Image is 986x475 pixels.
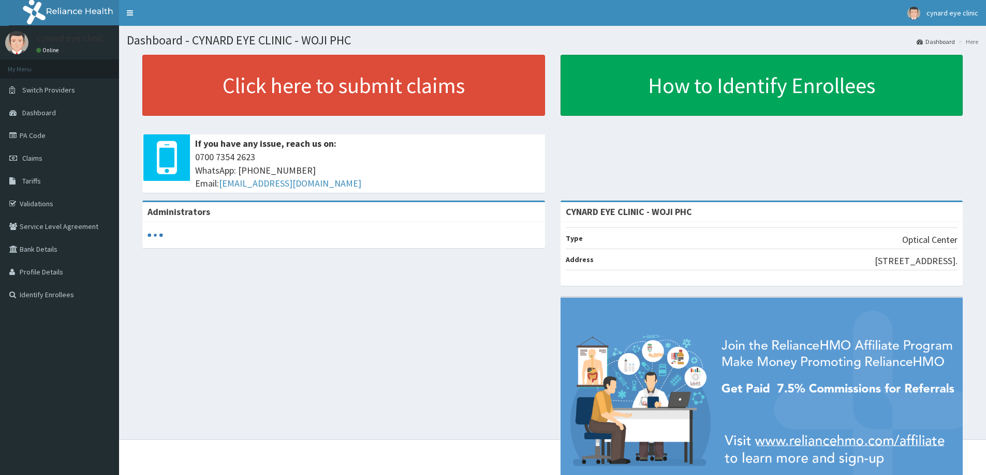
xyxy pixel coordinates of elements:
[5,31,28,54] img: User Image
[561,55,963,116] a: How to Identify Enrollees
[219,177,361,189] a: [EMAIL_ADDRESS][DOMAIN_NAME]
[142,55,545,116] a: Click here to submit claims
[36,47,61,54] a: Online
[956,37,978,46] li: Here
[148,227,163,243] svg: audio-loading
[907,7,920,20] img: User Image
[195,137,336,149] b: If you have any issue, reach us on:
[22,108,56,117] span: Dashboard
[22,85,75,95] span: Switch Providers
[566,234,583,243] b: Type
[195,150,540,190] span: 0700 7354 2623 WhatsApp: [PHONE_NUMBER] Email:
[917,37,955,46] a: Dashboard
[902,233,958,247] p: Optical Center
[566,255,594,264] b: Address
[148,206,210,218] b: Administrators
[36,34,104,43] p: cynard eye clinic
[22,176,41,186] span: Tariffs
[127,34,978,47] h1: Dashboard - CYNARD EYE CLINIC - WOJI PHC
[875,254,958,268] p: [STREET_ADDRESS].
[566,206,692,218] strong: CYNARD EYE CLINIC - WOJI PHC
[926,8,978,18] span: cynard eye clinic
[22,154,42,163] span: Claims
